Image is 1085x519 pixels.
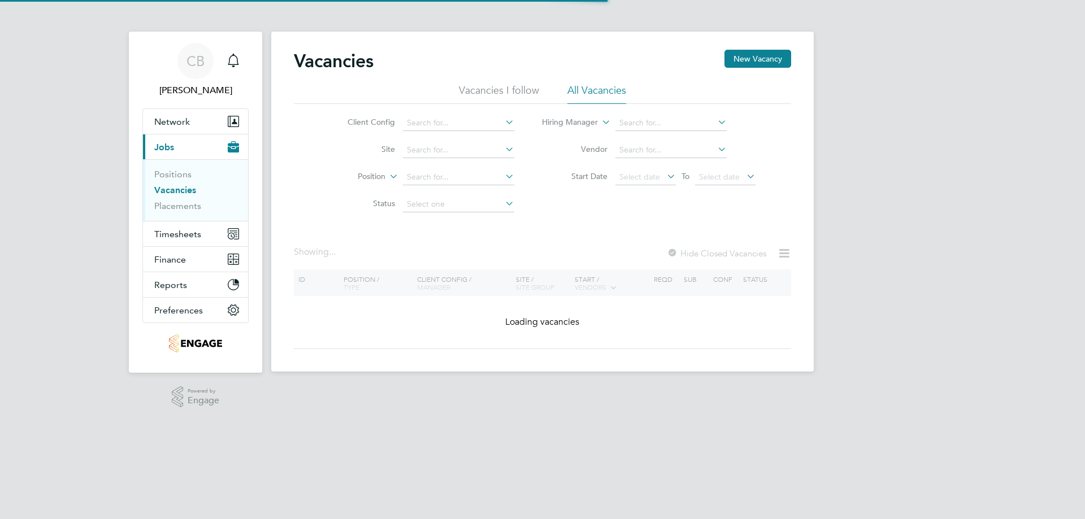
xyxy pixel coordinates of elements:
a: Vacancies [154,185,196,195]
button: Timesheets [143,221,248,246]
span: Select date [619,172,660,182]
div: Jobs [143,159,248,221]
span: To [678,169,693,184]
input: Search for... [403,142,514,158]
button: Preferences [143,298,248,322]
span: Timesheets [154,229,201,239]
span: ... [329,246,336,258]
span: Preferences [154,305,203,316]
span: Powered by [188,386,219,396]
span: CB [186,54,205,68]
input: Search for... [615,142,727,158]
span: Jobs [154,142,174,152]
img: jambo-logo-retina.png [169,334,222,352]
a: CB[PERSON_NAME] [142,43,249,97]
span: Engage [188,396,219,405]
a: Go to home page [142,334,249,352]
label: Position [320,171,385,182]
span: Reports [154,280,187,290]
input: Search for... [403,169,514,185]
nav: Main navigation [129,32,262,373]
input: Search for... [615,115,727,131]
button: Reports [143,272,248,297]
button: Network [143,109,248,134]
a: Positions [154,169,192,180]
span: Cameron Bishop [142,84,249,97]
span: Select date [699,172,740,182]
label: Status [330,198,395,208]
button: New Vacancy [724,50,791,68]
label: Hide Closed Vacancies [667,248,766,259]
label: Site [330,144,395,154]
button: Jobs [143,134,248,159]
li: All Vacancies [567,84,626,104]
label: Hiring Manager [533,117,598,128]
div: Showing [294,246,338,258]
label: Client Config [330,117,395,127]
label: Vendor [542,144,607,154]
input: Search for... [403,115,514,131]
span: Finance [154,254,186,265]
span: Network [154,116,190,127]
a: Placements [154,200,201,211]
h2: Vacancies [294,50,374,72]
li: Vacancies I follow [459,84,539,104]
input: Select one [403,197,514,212]
a: Powered byEngage [172,386,220,408]
label: Start Date [542,171,607,181]
button: Finance [143,247,248,272]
